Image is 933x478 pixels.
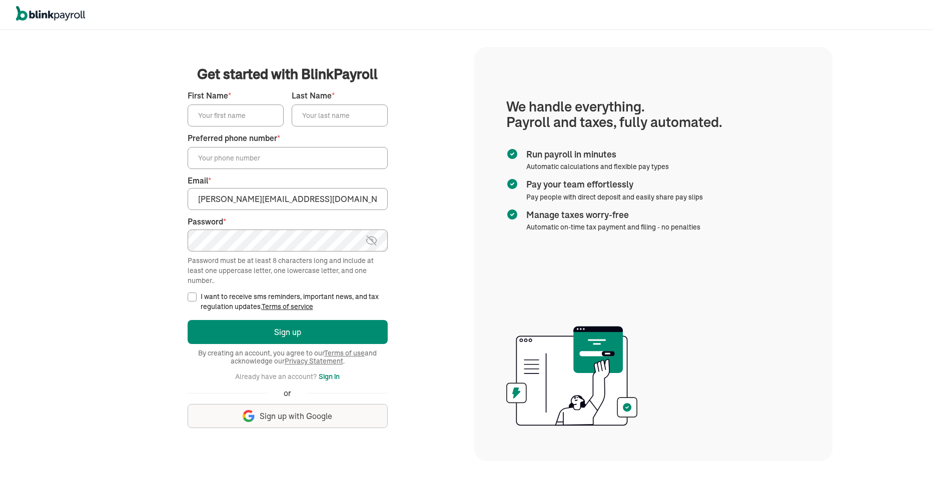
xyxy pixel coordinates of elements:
a: Terms of use [324,348,365,357]
span: Pay your team effortlessly [526,178,699,191]
label: Email [188,175,388,186]
img: checkmark [506,178,518,190]
a: Terms of service [262,302,313,311]
span: Manage taxes worry-free [526,208,696,221]
span: Already have an account? [235,372,317,381]
label: Password [188,216,388,227]
img: illustration [506,323,638,429]
input: Your first name [188,104,284,126]
img: checkmark [506,208,518,220]
button: Sign up [188,320,388,344]
label: I want to receive sms reminders, important news, and tax regulation updates. [201,291,388,311]
span: Run payroll in minutes [526,148,665,161]
iframe: Chat Widget [766,370,933,478]
a: Privacy Statement [285,356,343,365]
span: Pay people with direct deposit and easily share pay slips [526,192,703,201]
input: Your email address [188,188,388,210]
span: By creating an account, you agree to our and acknowledge our . [188,349,388,365]
span: or [284,387,291,399]
input: Your last name [292,104,388,126]
h1: We handle everything. Payroll and taxes, fully automated. [506,99,800,130]
span: Automatic on-time tax payment and filing - no penalties [526,222,700,231]
span: Sign up with Google [260,410,332,422]
label: Last Name [292,90,388,101]
img: eye [365,234,378,246]
span: Get started with BlinkPayroll [197,64,378,84]
input: Your phone number [188,147,388,169]
img: logo [16,6,85,21]
button: Sign up with Google [188,404,388,428]
label: First Name [188,90,284,101]
div: Password must be at least 8 characters long and include at least one uppercase letter, one lowerc... [188,255,388,285]
label: Preferred phone number [188,132,388,144]
img: checkmark [506,148,518,160]
button: Sign in [319,370,340,382]
span: Automatic calculations and flexible pay types [526,162,669,171]
img: google [243,410,255,422]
